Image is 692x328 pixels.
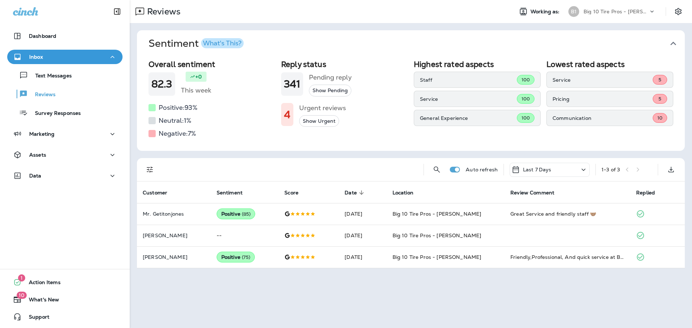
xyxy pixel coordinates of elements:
p: Survey Responses [28,110,81,117]
span: Action Items [22,279,61,288]
button: Marketing [7,127,123,141]
div: Great Service and friendly staff 🤝🏽 [510,210,625,217]
span: 10 [657,115,662,121]
p: Data [29,173,41,179]
button: Dashboard [7,29,123,43]
span: Date [345,190,357,196]
div: Positive [217,208,256,219]
button: Show Pending [309,85,351,96]
button: Data [7,169,123,183]
p: Communication [553,115,653,121]
h2: Reply status [281,60,408,69]
button: Collapse Sidebar [107,4,127,19]
span: Replied [636,189,664,196]
div: B1 [568,6,579,17]
h5: Pending reply [309,72,352,83]
h5: Urgent reviews [299,102,346,114]
span: 10 [17,292,27,299]
span: 1 [18,274,25,282]
span: What's New [22,297,59,305]
span: Location [392,190,413,196]
p: Last 7 Days [523,167,551,172]
p: Dashboard [29,33,56,39]
span: Sentiment [217,189,252,196]
p: Reviews [144,6,181,17]
span: 100 [522,115,530,121]
button: 1Action Items [7,275,123,289]
div: Friendly,Professional, And quick service at Big 10. [510,253,625,261]
span: Customer [143,189,177,196]
p: Big 10 Tire Pros - [PERSON_NAME] [584,9,648,14]
button: Show Urgent [299,115,339,127]
h5: This week [181,85,211,96]
button: 10What's New [7,292,123,307]
h1: 4 [284,109,290,121]
span: Location [392,189,423,196]
span: 100 [522,77,530,83]
h5: Negative: 7 % [159,128,196,139]
button: Support [7,310,123,324]
button: SentimentWhat's This? [143,30,691,57]
p: Text Messages [28,73,72,80]
button: What's This? [201,38,244,48]
p: Mr. Getitonjones [143,211,205,217]
p: Service [553,77,653,83]
span: 5 [658,96,661,102]
h2: Highest rated aspects [414,60,541,69]
td: [DATE] [339,225,386,246]
td: [DATE] [339,203,386,225]
span: Replied [636,190,655,196]
span: Big 10 Tire Pros - [PERSON_NAME] [392,232,481,239]
div: What's This? [203,40,241,46]
h2: Lowest rated aspects [546,60,673,69]
button: Filters [143,162,157,177]
p: Reviews [28,91,56,98]
p: Staff [420,77,517,83]
span: Big 10 Tire Pros - [PERSON_NAME] [392,211,481,217]
span: ( 75 ) [242,254,250,260]
p: +0 [195,73,202,80]
p: General Experience [420,115,517,121]
button: Reviews [7,86,123,102]
span: Review Comment [510,190,554,196]
h1: 82.3 [151,78,172,90]
p: [PERSON_NAME] [143,254,205,260]
span: Score [284,190,298,196]
span: Review Comment [510,189,564,196]
h2: Overall sentiment [148,60,275,69]
p: Service [420,96,517,102]
span: Big 10 Tire Pros - [PERSON_NAME] [392,254,481,260]
button: Text Messages [7,68,123,83]
button: Export as CSV [664,162,678,177]
h5: Positive: 93 % [159,102,198,113]
span: 100 [522,96,530,102]
button: Inbox [7,50,123,64]
div: SentimentWhat's This? [137,57,685,151]
h1: 341 [284,78,300,90]
span: Working as: [531,9,561,15]
span: 5 [658,77,661,83]
td: [DATE] [339,246,386,268]
button: Search Reviews [430,162,444,177]
span: Date [345,189,366,196]
p: Pricing [553,96,653,102]
p: Assets [29,152,46,158]
p: [PERSON_NAME] [143,233,205,238]
span: Score [284,189,308,196]
button: Assets [7,148,123,162]
p: Auto refresh [466,167,498,172]
h5: Neutral: 1 % [159,115,191,126]
div: 1 - 3 of 3 [602,167,620,172]
p: Marketing [29,131,54,137]
span: Sentiment [217,190,243,196]
span: Customer [143,190,167,196]
span: Support [22,314,49,323]
h1: Sentiment [148,37,244,50]
button: Survey Responses [7,105,123,120]
p: Inbox [29,54,43,60]
td: -- [211,225,279,246]
div: Positive [217,252,255,262]
button: Settings [672,5,685,18]
span: ( 85 ) [242,211,251,217]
